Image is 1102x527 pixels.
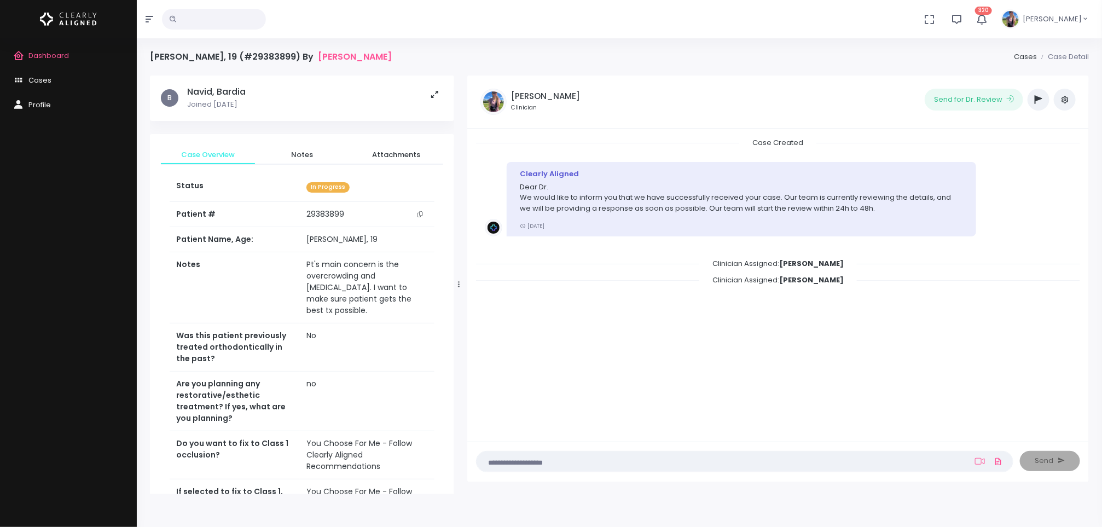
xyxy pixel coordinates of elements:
h5: [PERSON_NAME] [511,91,580,101]
h4: [PERSON_NAME], 19 (#29383899) By [150,51,392,62]
span: Profile [28,100,51,110]
span: Cases [28,75,51,85]
td: Pt's main concern is the overcrowding and [MEDICAL_DATA]. I want to make sure patient gets the be... [300,252,434,323]
small: [DATE] [520,222,544,229]
a: Add Loom Video [973,457,987,466]
img: Logo Horizontal [40,8,97,31]
span: B [161,89,178,107]
td: no [300,372,434,431]
th: Are you planning any restorative/esthetic treatment? If yes, what are you planning? [170,372,300,431]
span: Clinician Assigned: [699,271,857,288]
th: Do you want to fix to Class 1 occlusion? [170,431,300,479]
span: Attachments [358,149,434,160]
span: Case Overview [170,149,246,160]
span: In Progress [306,182,350,193]
span: 320 [975,7,992,15]
td: You Choose For Me - Follow Clearly Aligned Recommendations [300,431,434,479]
span: Notes [264,149,340,160]
b: [PERSON_NAME] [779,258,844,269]
h5: Navid, Bardia [187,86,246,97]
span: Case Created [739,134,816,151]
td: [PERSON_NAME], 19 [300,227,434,252]
th: Status [170,173,300,201]
th: Patient Name, Age: [170,227,300,252]
td: 29383899 [300,202,434,227]
p: Joined [DATE] [187,99,246,110]
span: Clinician Assigned: [699,255,857,272]
small: Clinician [511,103,580,112]
div: scrollable content [150,76,454,494]
button: Send for Dr. Review [925,89,1023,111]
a: Add Files [991,451,1005,471]
th: Notes [170,252,300,323]
div: Clearly Aligned [520,169,963,179]
li: Case Detail [1037,51,1089,62]
th: Patient # [170,201,300,227]
a: [PERSON_NAME] [318,51,392,62]
p: Dear Dr. We would like to inform you that we have successfully received your case. Our team is cu... [520,182,963,214]
span: [PERSON_NAME] [1023,14,1082,25]
a: Cases [1014,51,1037,62]
img: Header Avatar [1001,9,1020,29]
span: Dashboard [28,50,69,61]
th: Was this patient previously treated orthodontically in the past? [170,323,300,372]
td: No [300,323,434,372]
b: [PERSON_NAME] [779,275,844,285]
